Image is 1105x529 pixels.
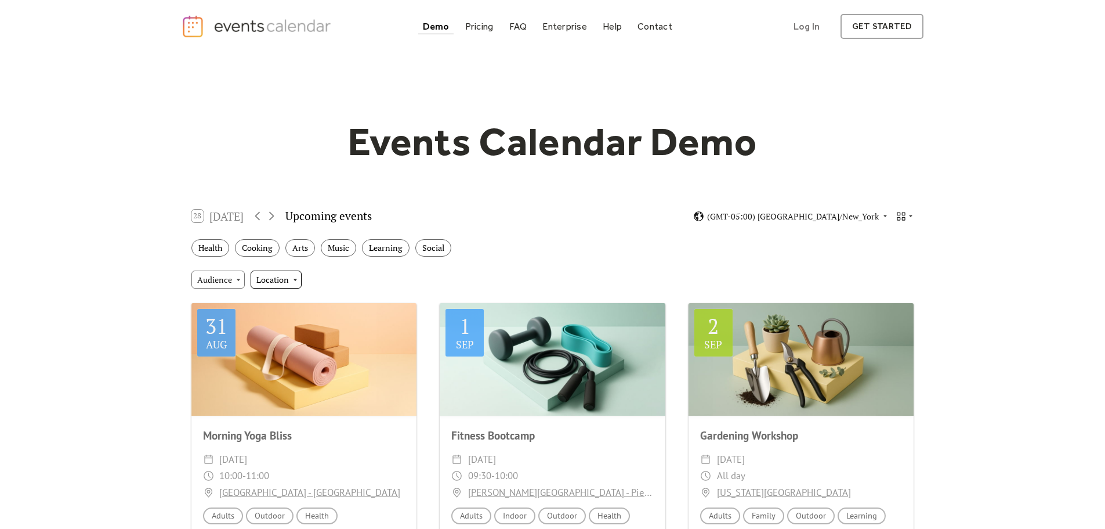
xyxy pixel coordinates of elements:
a: Help [598,19,626,34]
a: Log In [782,14,831,39]
p: Analytics Inspector 1.7.0 [5,5,169,15]
a: home [182,15,335,38]
a: Contact [633,19,677,34]
a: Demo [418,19,454,34]
abbr: Enabling validation will send analytics events to the Bazaarvoice validation service. If an event... [5,65,71,75]
a: Pricing [461,19,498,34]
div: FAQ [509,23,527,30]
a: Enterprise [538,19,591,34]
h1: Events Calendar Demo [330,118,776,165]
a: Enable Validation [5,65,71,75]
a: FAQ [505,19,532,34]
h5: Bazaarvoice Analytics content is not detected on this page. [5,28,169,46]
div: Contact [637,23,672,30]
div: Enterprise [542,23,586,30]
div: Pricing [465,23,494,30]
div: Demo [423,23,450,30]
a: get started [840,14,923,39]
div: Help [603,23,622,30]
